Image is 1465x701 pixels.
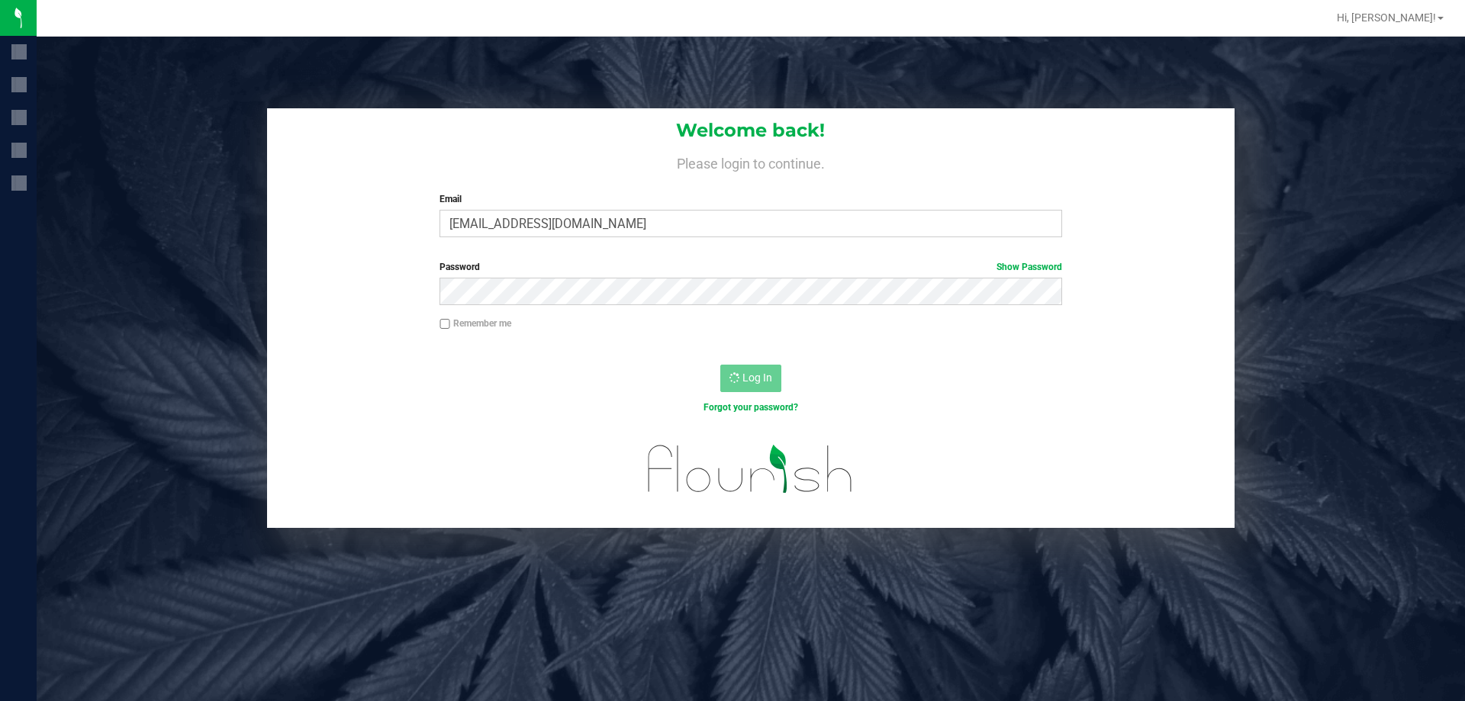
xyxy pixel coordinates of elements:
[439,262,480,272] span: Password
[439,319,450,330] input: Remember me
[1337,11,1436,24] span: Hi, [PERSON_NAME]!
[742,371,772,384] span: Log In
[267,121,1235,140] h1: Welcome back!
[439,192,1061,206] label: Email
[629,430,871,508] img: flourish_logo.svg
[720,365,781,392] button: Log In
[704,402,798,413] a: Forgot your password?
[439,317,511,330] label: Remember me
[997,262,1062,272] a: Show Password
[267,153,1235,171] h4: Please login to continue.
